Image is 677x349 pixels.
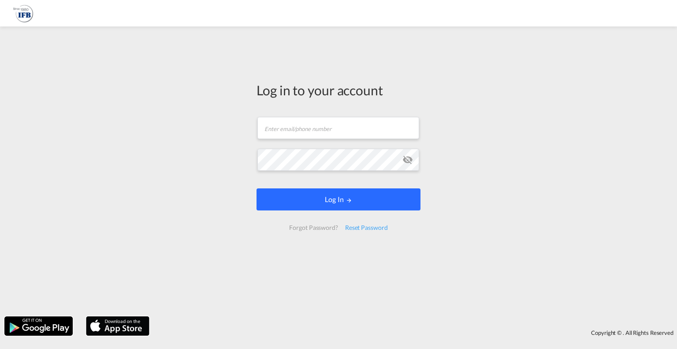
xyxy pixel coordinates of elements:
[257,188,420,210] button: LOGIN
[13,4,33,23] img: 2b726980256c11eeaa87296e05903fd5.png
[257,117,419,139] input: Enter email/phone number
[154,325,677,340] div: Copyright © . All Rights Reserved
[257,81,420,99] div: Log in to your account
[402,154,413,165] md-icon: icon-eye-off
[4,315,74,337] img: google.png
[286,220,341,236] div: Forgot Password?
[85,315,150,337] img: apple.png
[342,220,391,236] div: Reset Password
